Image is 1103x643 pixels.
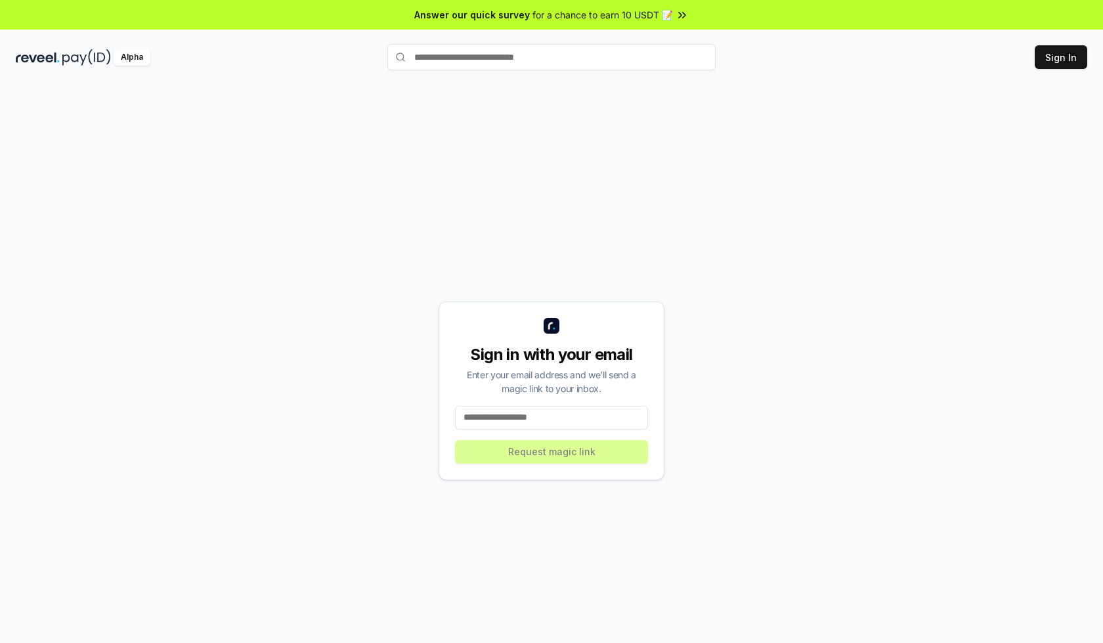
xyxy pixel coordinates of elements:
[114,49,150,66] div: Alpha
[16,49,60,66] img: reveel_dark
[455,368,648,395] div: Enter your email address and we’ll send a magic link to your inbox.
[1035,45,1087,69] button: Sign In
[62,49,111,66] img: pay_id
[414,8,530,22] span: Answer our quick survey
[455,344,648,365] div: Sign in with your email
[544,318,559,334] img: logo_small
[532,8,673,22] span: for a chance to earn 10 USDT 📝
